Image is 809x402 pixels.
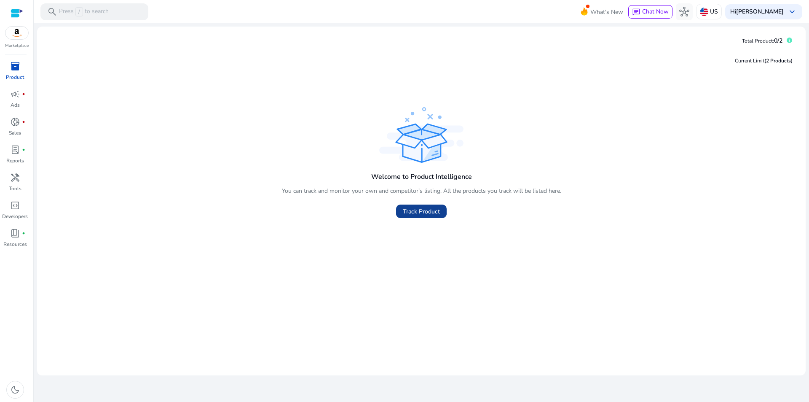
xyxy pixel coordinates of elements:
[282,186,561,195] p: You can track and monitor your own and competitor’s listing. All the products you track will be l...
[676,3,693,20] button: hub
[5,43,29,49] p: Marketplace
[642,8,669,16] span: Chat Now
[9,185,21,192] p: Tools
[742,38,774,44] span: Total Product:
[628,5,672,19] button: chatChat Now
[2,213,28,220] p: Developers
[735,57,793,65] div: Current Limit )
[10,145,20,155] span: lab_profile
[9,129,21,137] p: Sales
[10,200,20,210] span: code_blocks
[22,92,25,96] span: fiber_manual_record
[774,37,782,45] span: 0/2
[679,7,689,17] span: hub
[10,89,20,99] span: campaign
[22,120,25,124] span: fiber_manual_record
[22,232,25,235] span: fiber_manual_record
[736,8,784,16] b: [PERSON_NAME]
[379,107,463,163] img: track_product.svg
[6,73,24,81] p: Product
[75,7,83,16] span: /
[10,61,20,71] span: inventory_2
[6,157,24,165] p: Reports
[3,240,27,248] p: Resources
[10,173,20,183] span: handyman
[787,7,797,17] span: keyboard_arrow_down
[403,207,440,216] span: Track Product
[371,173,472,181] h4: Welcome to Product Intelligence
[11,101,20,109] p: Ads
[590,5,623,19] span: What's New
[710,4,718,19] p: US
[632,8,640,16] span: chat
[10,228,20,238] span: book_4
[47,7,57,17] span: search
[10,385,20,395] span: dark_mode
[730,9,784,15] p: Hi
[22,148,25,151] span: fiber_manual_record
[764,57,791,64] span: (2 Products
[10,117,20,127] span: donut_small
[700,8,708,16] img: us.svg
[5,27,28,39] img: amazon.svg
[59,7,109,16] p: Press to search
